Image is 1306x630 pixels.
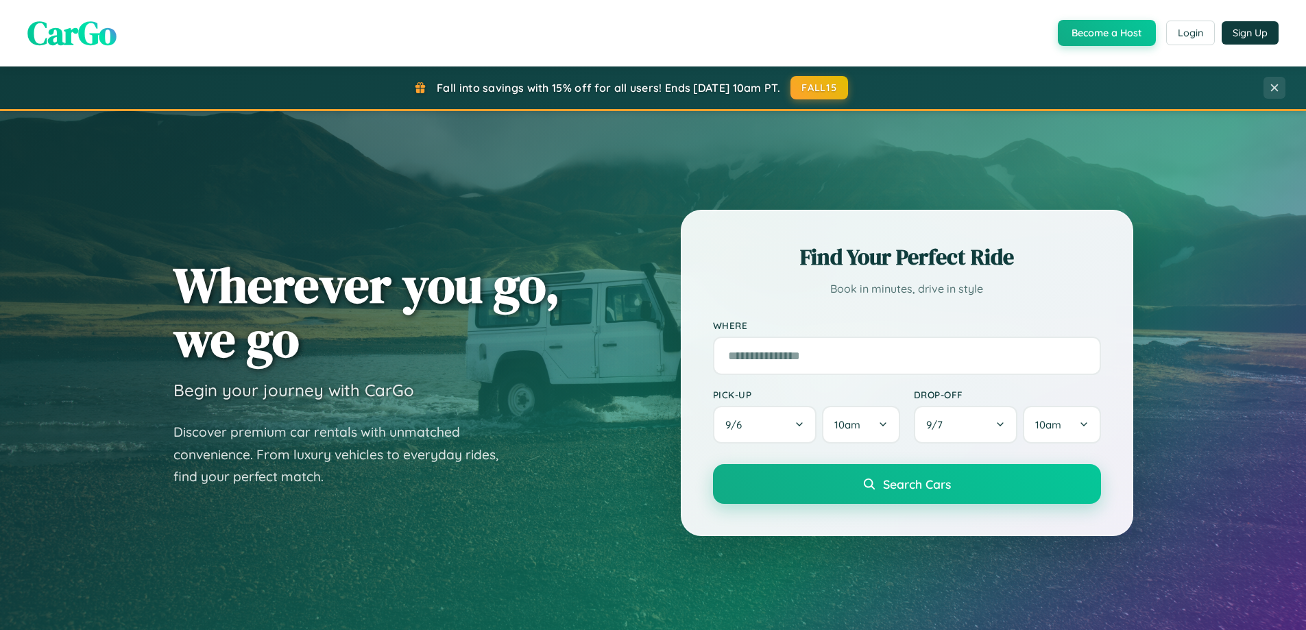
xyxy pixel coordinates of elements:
[834,418,860,431] span: 10am
[713,389,900,400] label: Pick-up
[713,279,1101,299] p: Book in minutes, drive in style
[713,464,1101,504] button: Search Cars
[173,258,560,366] h1: Wherever you go, we go
[914,406,1018,444] button: 9/7
[713,319,1101,331] label: Where
[725,418,749,431] span: 9 / 6
[1166,21,1215,45] button: Login
[1222,21,1279,45] button: Sign Up
[914,389,1101,400] label: Drop-off
[173,380,414,400] h3: Begin your journey with CarGo
[1035,418,1061,431] span: 10am
[1058,20,1156,46] button: Become a Host
[713,242,1101,272] h2: Find Your Perfect Ride
[173,421,516,488] p: Discover premium car rentals with unmatched convenience. From luxury vehicles to everyday rides, ...
[790,76,848,99] button: FALL15
[713,406,817,444] button: 9/6
[1023,406,1100,444] button: 10am
[437,81,780,95] span: Fall into savings with 15% off for all users! Ends [DATE] 10am PT.
[883,476,951,492] span: Search Cars
[822,406,899,444] button: 10am
[926,418,950,431] span: 9 / 7
[27,10,117,56] span: CarGo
